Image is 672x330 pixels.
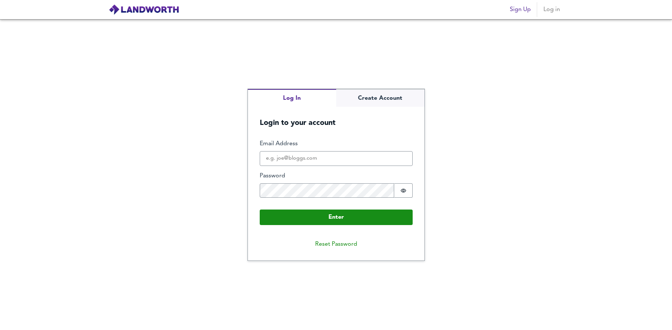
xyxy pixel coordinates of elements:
[260,210,413,225] button: Enter
[510,4,531,15] span: Sign Up
[248,107,424,128] h5: Login to your account
[309,237,363,252] button: Reset Password
[260,140,413,148] label: Email Address
[507,2,534,17] button: Sign Up
[109,4,179,15] img: logo
[540,2,564,17] button: Log in
[336,89,424,107] button: Create Account
[248,89,336,107] button: Log In
[260,151,413,166] input: e.g. joe@bloggs.com
[543,4,561,15] span: Log in
[260,172,413,180] label: Password
[394,183,413,198] button: Show password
